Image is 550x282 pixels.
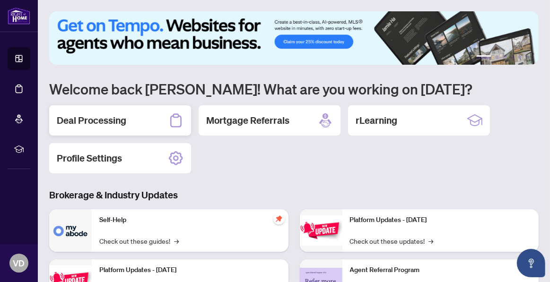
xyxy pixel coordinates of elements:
[429,236,434,246] span: →
[476,55,491,59] button: 1
[49,80,539,98] h1: Welcome back [PERSON_NAME]! What are you working on [DATE]?
[356,114,397,127] h2: rLearning
[13,256,25,270] span: VD
[99,265,281,275] p: Platform Updates - [DATE]
[174,236,179,246] span: →
[49,11,539,65] img: Slide 0
[350,215,532,225] p: Platform Updates - [DATE]
[517,249,545,277] button: Open asap
[510,55,514,59] button: 4
[518,55,522,59] button: 5
[350,265,532,275] p: Agent Referral Program
[57,114,126,127] h2: Deal Processing
[206,114,289,127] h2: Mortgage Referrals
[49,209,92,252] img: Self-Help
[350,236,434,246] a: Check out these updates!→
[49,188,539,202] h3: Brokerage & Industry Updates
[300,215,342,245] img: Platform Updates - June 23, 2025
[99,236,179,246] a: Check out these guides!→
[503,55,506,59] button: 3
[99,215,281,225] p: Self-Help
[57,152,122,165] h2: Profile Settings
[273,213,285,224] span: pushpin
[525,55,529,59] button: 6
[495,55,499,59] button: 2
[8,7,30,25] img: logo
